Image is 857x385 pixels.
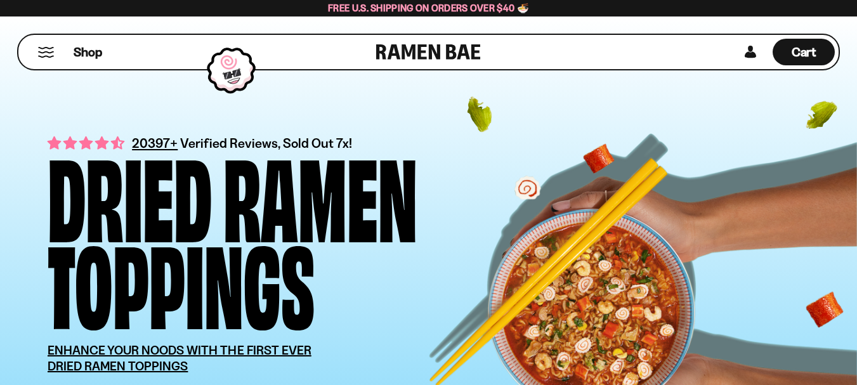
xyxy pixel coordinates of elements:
[48,150,212,237] div: Dried
[74,39,102,65] a: Shop
[773,35,835,69] div: Cart
[792,44,816,60] span: Cart
[74,44,102,61] span: Shop
[223,150,417,237] div: Ramen
[37,47,55,58] button: Mobile Menu Trigger
[48,343,311,374] u: ENHANCE YOUR NOODS WITH THE FIRST EVER DRIED RAMEN TOPPINGS
[48,237,315,323] div: Toppings
[328,2,529,14] span: Free U.S. Shipping on Orders over $40 🍜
